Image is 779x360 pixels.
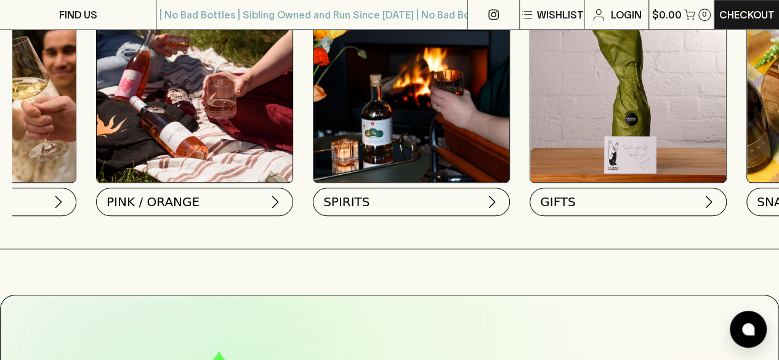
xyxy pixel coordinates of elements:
[719,7,775,22] p: Checkout
[701,194,716,209] img: chevron-right.svg
[59,7,97,22] p: FIND US
[313,188,510,216] button: SPIRITS
[652,7,682,22] p: $0.00
[107,193,200,210] span: PINK / ORANGE
[537,7,584,22] p: Wishlist
[742,323,754,335] img: bubble-icon
[702,11,707,18] p: 0
[323,193,369,210] span: SPIRITS
[268,194,283,209] img: chevron-right.svg
[96,188,293,216] button: PINK / ORANGE
[51,194,66,209] img: chevron-right.svg
[485,194,499,209] img: chevron-right.svg
[611,7,642,22] p: Login
[530,188,727,216] button: GIFTS
[540,193,575,210] span: GIFTS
